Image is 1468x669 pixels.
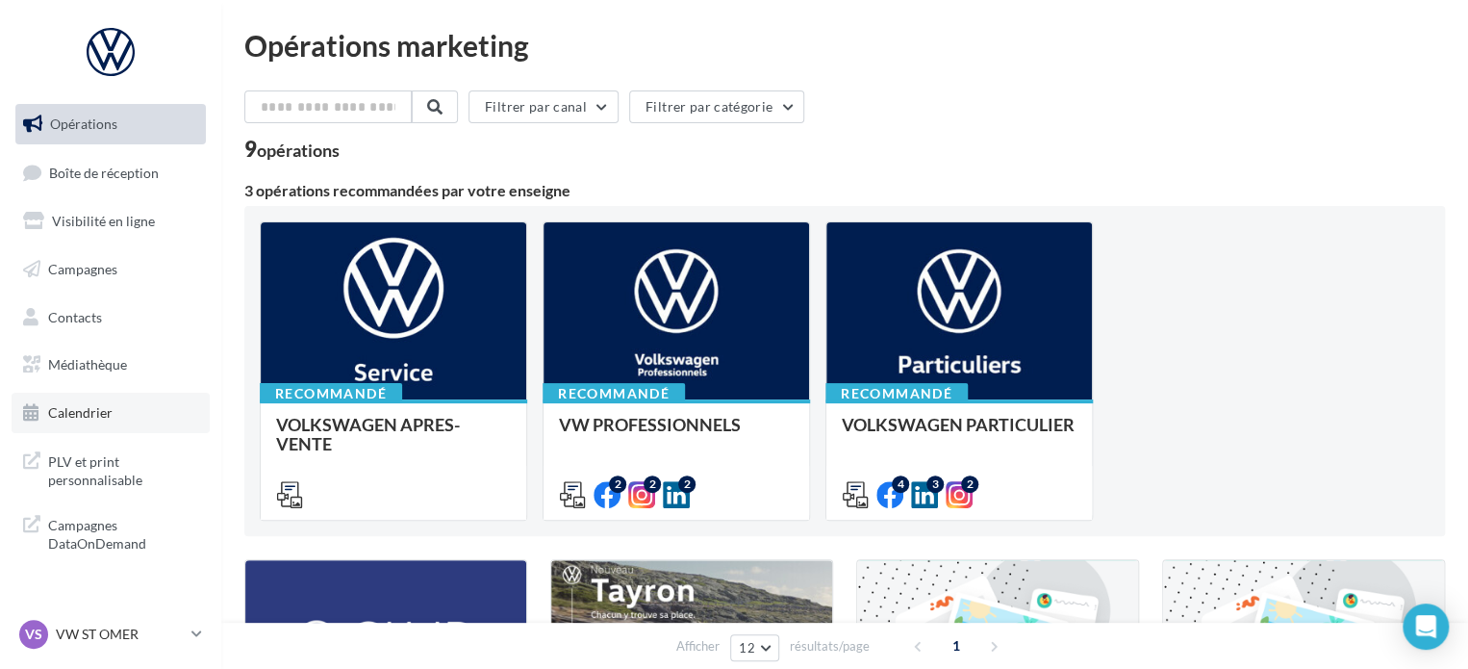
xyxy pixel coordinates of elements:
[48,449,198,490] span: PLV et print personnalisable
[825,383,968,404] div: Recommandé
[1403,604,1449,650] div: Open Intercom Messenger
[48,356,127,373] span: Médiathèque
[276,414,460,454] span: VOLKSWAGEN APRES-VENTE
[12,393,210,433] a: Calendrier
[961,476,978,493] div: 2
[12,104,210,144] a: Opérations
[25,625,42,644] span: VS
[676,637,720,656] span: Afficher
[48,308,102,324] span: Contacts
[790,637,870,656] span: résultats/page
[52,213,155,229] span: Visibilité en ligne
[244,139,340,160] div: 9
[730,634,779,661] button: 12
[48,404,113,421] span: Calendrier
[12,297,210,338] a: Contacts
[609,476,626,493] div: 2
[12,504,210,561] a: Campagnes DataOnDemand
[12,249,210,290] a: Campagnes
[941,630,972,661] span: 1
[257,142,340,159] div: opérations
[12,441,210,498] a: PLV et print personnalisable
[892,476,909,493] div: 4
[842,414,1075,435] span: VOLKSWAGEN PARTICULIER
[926,476,944,493] div: 3
[244,183,1445,198] div: 3 opérations recommandées par votre enseigne
[559,414,741,435] span: VW PROFESSIONNELS
[244,31,1445,60] div: Opérations marketing
[56,625,184,644] p: VW ST OMER
[260,383,402,404] div: Recommandé
[12,201,210,242] a: Visibilité en ligne
[644,476,661,493] div: 2
[543,383,685,404] div: Recommandé
[50,116,117,132] span: Opérations
[15,616,206,653] a: VS VW ST OMER
[678,476,696,493] div: 2
[48,261,117,277] span: Campagnes
[739,640,755,656] span: 12
[48,512,198,553] span: Campagnes DataOnDemand
[12,152,210,193] a: Boîte de réception
[629,90,804,123] button: Filtrer par catégorie
[49,164,159,180] span: Boîte de réception
[468,90,619,123] button: Filtrer par canal
[12,345,210,385] a: Médiathèque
